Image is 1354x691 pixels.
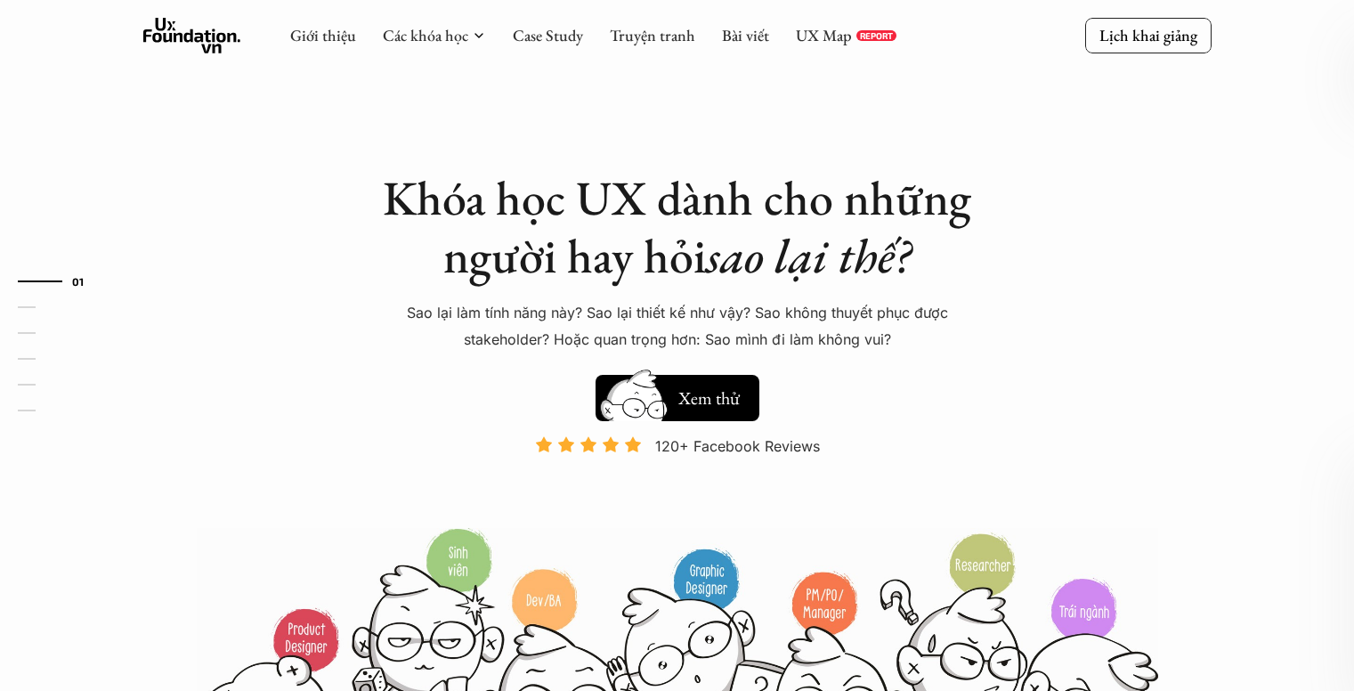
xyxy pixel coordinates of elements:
[1085,18,1212,53] a: Lịch khai giảng
[18,271,102,292] a: 01
[796,25,852,45] a: UX Map
[676,386,742,411] h5: Xem thử
[383,25,468,45] a: Các khóa học
[519,435,836,525] a: 120+ Facebook Reviews
[1099,25,1197,45] p: Lịch khai giảng
[366,169,989,285] h1: Khóa học UX dành cho những người hay hỏi
[366,299,989,354] p: Sao lại làm tính năng này? Sao lại thiết kế như vậy? Sao không thuyết phục được stakeholder? Hoặc...
[655,433,820,459] p: 120+ Facebook Reviews
[860,30,893,41] p: REPORT
[72,274,85,287] strong: 01
[722,25,769,45] a: Bài viết
[290,25,356,45] a: Giới thiệu
[706,224,911,287] em: sao lại thế?
[610,25,695,45] a: Truyện tranh
[513,25,583,45] a: Case Study
[596,366,759,421] a: Xem thử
